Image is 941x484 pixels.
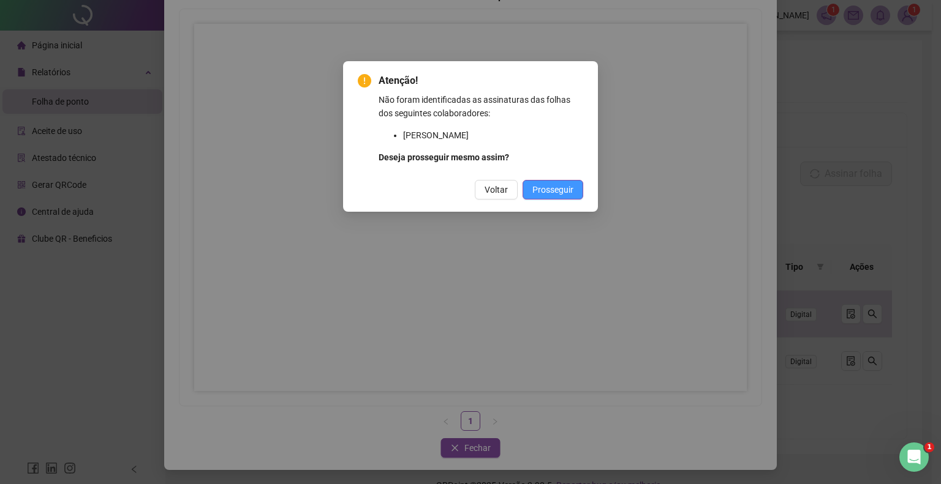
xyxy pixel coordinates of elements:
[924,442,934,452] span: 1
[485,183,508,196] span: Voltar
[523,180,583,199] button: Prosseguir
[899,442,929,472] iframe: Intercom live chat
[379,93,583,120] p: Não foram identificadas as assinaturas das folhas dos seguintes colaboradores:
[358,74,371,87] span: exclamation-circle
[532,183,573,196] span: Prosseguir
[475,180,518,199] button: Voltar
[403,128,583,142] li: [PERSON_NAME]
[379,152,509,162] strong: Deseja prosseguir mesmo assim?
[379,73,583,88] span: Atenção!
